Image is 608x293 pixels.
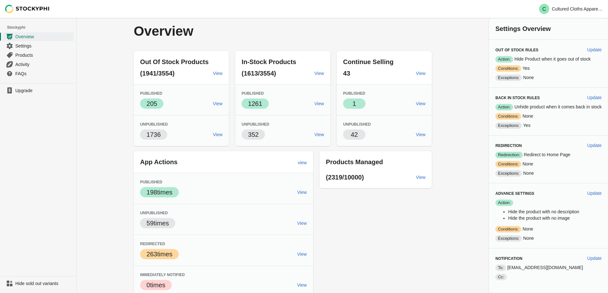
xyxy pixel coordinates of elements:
span: Update [587,143,602,148]
span: View [314,71,324,76]
a: View [312,98,327,109]
span: Update [587,256,602,261]
span: Out Of Stock Products [140,58,208,65]
span: Published [343,91,365,96]
span: 1 [353,100,356,107]
p: Unhide product when it comes back in stock [495,104,602,110]
span: 0 times [146,282,165,289]
p: Yes [495,65,602,72]
span: Cc: [495,274,507,280]
span: view [298,160,307,165]
span: Hide sold out variants [15,280,72,287]
a: view [295,157,309,168]
span: Continue Selling [343,58,394,65]
span: View [297,282,307,288]
span: Upgrade [15,87,72,94]
a: View [295,279,309,291]
span: Activity [15,61,72,68]
p: Hide Product when it goes out of stock [495,56,602,62]
span: 43 [343,70,350,77]
span: View [416,101,425,106]
span: View [314,101,324,106]
button: Avatar with initials CCultured Cloths Apparel & Accessories [537,3,605,15]
span: In-Stock Products [242,58,296,65]
p: None [495,226,602,232]
span: View [213,132,222,137]
span: Published [140,180,162,184]
span: Redirection: [495,152,522,158]
p: [EMAIL_ADDRESS][DOMAIN_NAME] [495,264,602,271]
p: None [495,113,602,120]
span: 198 times [146,189,172,196]
a: Products [3,50,74,60]
span: View [297,190,307,195]
a: FAQs [3,69,74,78]
span: View [416,71,425,76]
span: Action: [495,56,513,62]
span: 59 times [146,220,169,227]
span: Products [15,52,72,58]
h3: Out of Stock Rules [495,48,582,53]
a: View [295,217,309,229]
text: C [542,6,546,12]
a: View [413,129,428,140]
li: Hide the product with no description [508,209,602,215]
a: Hide sold out variants [3,279,74,288]
span: View [416,132,425,137]
span: (1613/3554) [242,70,276,77]
span: 263 times [146,251,172,258]
span: Unpublished [343,122,371,127]
a: Settings [3,41,74,50]
a: View [210,68,225,79]
button: Update [585,92,604,103]
span: Avatar with initials C [539,4,549,14]
p: None [495,161,602,167]
a: View [295,248,309,260]
span: Exceptions: [495,75,522,81]
span: Published [242,91,264,96]
span: View [297,252,307,257]
span: 1261 [248,100,262,107]
span: Exceptions: [495,235,522,242]
span: To: [495,265,506,271]
span: Settings [15,43,72,49]
a: View [210,98,225,109]
span: Overview [15,33,72,40]
a: View [413,98,428,109]
p: None [495,74,602,81]
span: Action: [495,200,513,206]
span: View [314,132,324,137]
button: Update [585,253,604,264]
a: Overview [3,32,74,41]
span: Action: [495,104,513,110]
p: Overview [134,24,310,38]
span: (1941/3554) [140,70,175,77]
span: Conditions: [495,113,521,120]
a: View [312,68,327,79]
span: Conditions: [495,226,521,232]
span: View [213,71,222,76]
span: Redirected [140,242,165,246]
span: Stockyphi [7,24,76,31]
span: 1736 [146,131,161,138]
a: View [312,129,327,140]
span: FAQs [15,70,72,77]
p: None [495,235,602,242]
a: View [413,68,428,79]
p: None [495,170,602,177]
span: Unpublished [140,122,168,127]
span: Conditions: [495,161,521,167]
p: Cultured Cloths Apparel & Accessories [552,6,603,11]
span: 205 [146,100,157,107]
span: Products Managed [326,158,383,165]
button: Update [585,140,604,151]
p: Yes [495,122,602,129]
a: View [295,187,309,198]
h3: Advance Settings [495,191,582,196]
span: App Actions [140,158,177,165]
span: Update [587,47,602,52]
button: Update [585,44,604,55]
a: Upgrade [3,86,74,95]
a: View [413,172,428,183]
span: (2319/10000) [326,174,364,181]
